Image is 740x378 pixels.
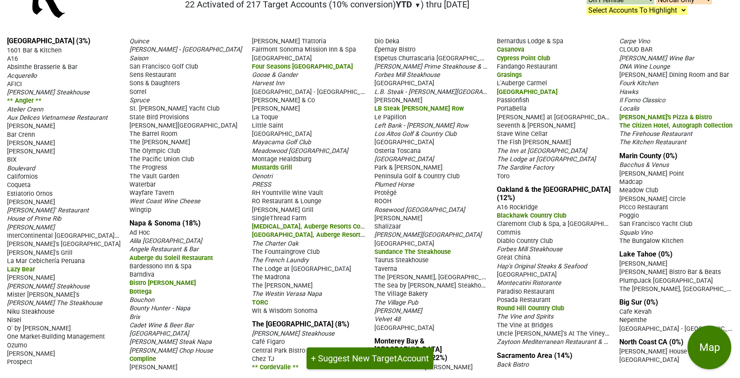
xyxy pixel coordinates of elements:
span: Barndiva [129,271,154,278]
span: [PERSON_NAME] [252,105,300,112]
span: San Francisco Golf Club [129,63,198,70]
span: Mayacama Golf Club [252,139,311,146]
span: Commis [497,229,520,236]
span: PortaBella [497,105,527,112]
span: [PERSON_NAME]' Restaurant [7,207,89,214]
span: Nisei [7,316,21,324]
span: Bottega [129,288,152,295]
span: Montage Healdsburg [252,156,311,163]
button: + Suggest New TargetAccount [307,347,433,369]
span: St. [PERSON_NAME] Yacht Club [129,105,220,112]
span: Bardessono Inn & Spa [129,263,192,270]
span: [PERSON_NAME] [619,260,667,267]
span: [PERSON_NAME] Steakhouse [7,89,90,96]
span: Hap's Original Steaks & Seafood [497,263,587,270]
a: North Coast CA (0%) [619,338,684,346]
span: Taverna [374,265,397,273]
span: One Market-Building Management [7,333,105,340]
span: RH Yountville Wine Vault [252,189,323,197]
span: The Charter Oak [252,240,298,247]
span: Account [397,353,429,364]
span: The Vault Garden [129,173,179,180]
span: [PERSON_NAME] [7,350,55,357]
span: [PERSON_NAME] [7,198,55,206]
span: Atelier Crenn [7,106,43,113]
span: Nepenthe [619,316,647,324]
span: [PERSON_NAME] Dining Room and Bar [619,71,729,79]
span: West Coast Wine Cheese [129,198,200,205]
span: Angele Restaurant & Bar [129,246,199,253]
span: [GEOGRAPHIC_DATA] [374,324,434,332]
span: Picco Restaurant [619,204,668,211]
span: The [PERSON_NAME], [GEOGRAPHIC_DATA] [374,273,498,281]
span: Los Altos Golf & Country Club [374,130,457,138]
span: Peninsula Golf & Country Club [374,173,460,180]
button: Map [688,326,731,369]
span: [PERSON_NAME] The Steakhouse [7,299,102,307]
span: [PERSON_NAME] [374,307,422,315]
span: Mustards Grill [252,164,292,171]
span: ROOH [374,198,391,205]
span: [PERSON_NAME] [7,148,55,155]
span: Localis [619,105,639,112]
span: Rosewood [GEOGRAPHIC_DATA] [374,206,465,214]
span: Madcap [619,178,642,186]
span: The Lodge at [GEOGRAPHIC_DATA] [497,156,596,163]
span: PlumpJack [GEOGRAPHIC_DATA] [619,277,713,284]
span: Sorrel [129,88,147,96]
span: Bistro [PERSON_NAME] [129,279,196,287]
span: Casanova [497,46,524,53]
span: [PERSON_NAME] Wine Bar [619,55,694,62]
span: Mister [PERSON_NAME]'s [7,291,79,298]
span: RO Restaurant & Lounge [252,198,321,205]
span: Passionfish [497,97,529,104]
span: Café Figaro [252,338,285,346]
span: Sundance The Steakhouse [374,248,451,256]
span: InterContinental [GEOGRAPHIC_DATA] - [GEOGRAPHIC_DATA] [7,231,180,239]
span: Goose & Gander [252,71,298,79]
span: La Mar Cebichería Peruana [7,257,85,265]
span: Posada Restaurant [497,296,551,304]
span: Espetus Churrascaria [GEOGRAPHIC_DATA] [374,54,496,62]
span: [GEOGRAPHIC_DATA] [129,330,189,337]
span: O' by [PERSON_NAME] [7,325,71,332]
span: [PERSON_NAME] Circle [619,195,686,203]
span: Saison [129,55,148,62]
span: Bacchus & Venus [619,161,669,169]
span: The Vine at Bridges [497,322,553,329]
a: Big Sur (0%) [619,298,658,306]
span: Waterbar [129,181,156,188]
span: Zaytoon Mediterranean Restaurant & Bar [497,337,613,346]
span: [GEOGRAPHIC_DATA] [619,356,679,364]
span: 1601 Bar & Kitchen [7,47,62,54]
span: [MEDICAL_DATA], Auberge Resorts Collection [252,222,382,230]
span: Oenotri [252,173,272,180]
span: Quince [129,38,149,45]
span: [GEOGRAPHIC_DATA], Auberge Resorts Collection [252,230,394,239]
span: A16 [7,55,18,62]
span: [PERSON_NAME][GEOGRAPHIC_DATA] [374,231,482,239]
span: The Lodge at [GEOGRAPHIC_DATA] [252,265,351,273]
span: BIX [7,156,17,163]
span: [PERSON_NAME]'s Pizza & Bistro [619,114,712,121]
span: Cafe Kevah [619,308,652,316]
span: Wayfare Tavern [129,189,174,197]
span: Fairmont Sonoma Mission Inn & Spa [252,46,356,53]
span: Bar Crenn [7,131,35,139]
span: Sons & Daughters [129,80,180,87]
span: Hawks [619,88,638,96]
span: [PERSON_NAME] at [GEOGRAPHIC_DATA] [497,113,614,121]
span: Paradiso Restaurant [497,288,555,295]
span: Plumed Horse [374,181,414,188]
span: Great China [497,254,531,261]
span: The Bungalow Kitchen [619,237,684,245]
span: L'Auberge Carmel [497,80,547,87]
span: Alila [GEOGRAPHIC_DATA] [129,237,202,245]
span: Bouchon [129,296,154,304]
span: Wingtip [129,206,151,214]
span: The Sardine Factory [497,164,554,171]
span: Claremont Club & Spa, a [GEOGRAPHIC_DATA] [497,219,628,228]
span: Poggio [619,212,639,219]
span: Boulevard [7,165,35,172]
span: Carpe Vino [619,38,650,45]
